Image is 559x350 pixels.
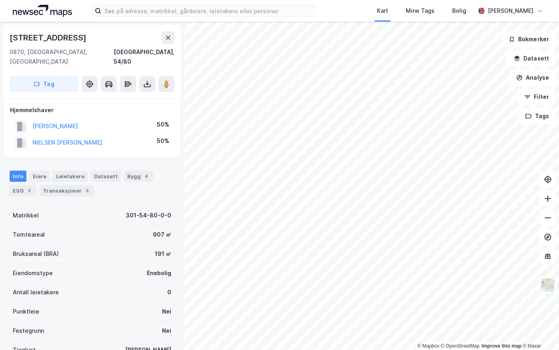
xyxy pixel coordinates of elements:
[157,120,169,129] div: 50%
[147,268,171,278] div: Enebolig
[114,47,174,66] div: [GEOGRAPHIC_DATA], 54/80
[10,47,114,66] div: 0870, [GEOGRAPHIC_DATA], [GEOGRAPHIC_DATA]
[502,31,556,47] button: Bokmerker
[162,307,171,316] div: Nei
[13,307,39,316] div: Punktleie
[488,6,533,16] div: [PERSON_NAME]
[30,171,50,182] div: Eiere
[155,249,171,259] div: 191 ㎡
[13,230,45,239] div: Tomteareal
[126,211,171,220] div: 301-54-80-0-0
[519,108,556,124] button: Tags
[53,171,88,182] div: Leietakere
[452,6,466,16] div: Bolig
[101,5,315,17] input: Søk på adresse, matrikkel, gårdeiere, leietakere eller personer
[519,312,559,350] iframe: Chat Widget
[10,185,36,196] div: ESG
[13,326,44,336] div: Festegrunn
[91,171,121,182] div: Datasett
[13,268,53,278] div: Eiendomstype
[417,343,439,349] a: Mapbox
[482,343,521,349] a: Improve this map
[10,171,26,182] div: Info
[162,326,171,336] div: Nei
[377,6,388,16] div: Kart
[13,288,59,297] div: Antall leietakere
[157,136,169,146] div: 50%
[10,76,78,92] button: Tag
[167,288,171,297] div: 0
[40,185,94,196] div: Transaksjoner
[10,105,174,115] div: Hjemmelshaver
[13,249,59,259] div: Bruksareal (BRA)
[13,5,72,17] img: logo.a4113a55bc3d86da70a041830d287a7e.svg
[153,230,171,239] div: 907 ㎡
[517,89,556,105] button: Filter
[540,278,555,293] img: Z
[25,187,33,195] div: 2
[509,70,556,86] button: Analyse
[507,50,556,66] button: Datasett
[441,343,480,349] a: OpenStreetMap
[124,171,154,182] div: Bygg
[13,211,39,220] div: Matrikkel
[406,6,435,16] div: Mine Tags
[83,187,91,195] div: 5
[142,172,150,180] div: 4
[10,31,88,44] div: [STREET_ADDRESS]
